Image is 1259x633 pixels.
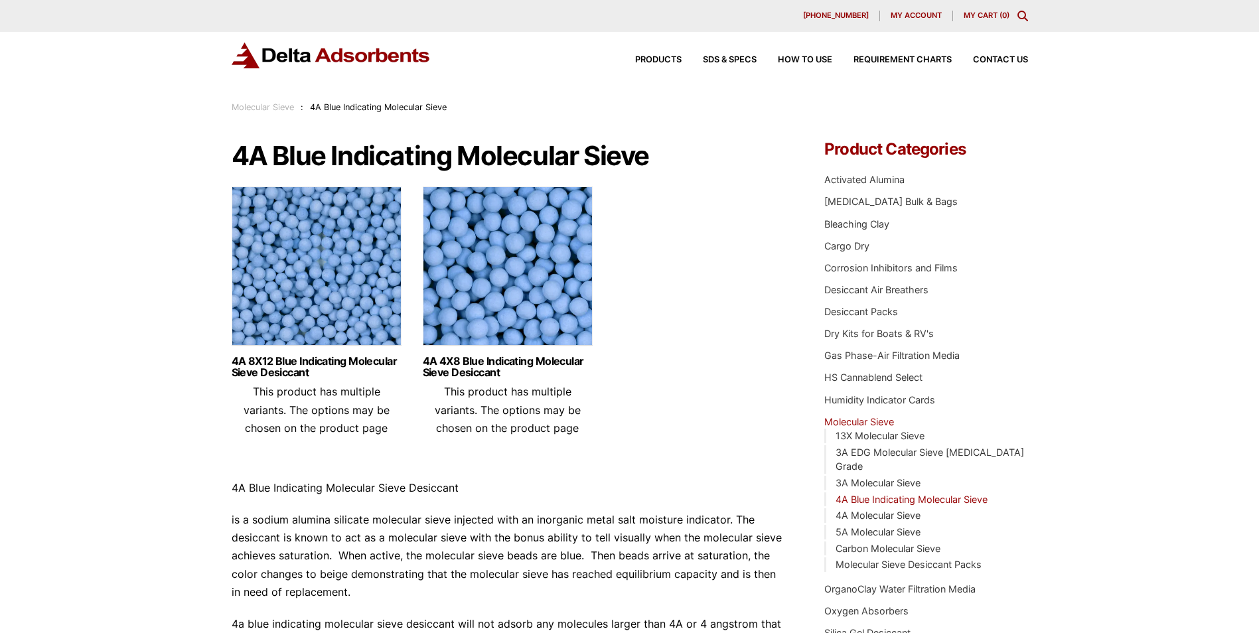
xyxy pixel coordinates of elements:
[1017,11,1028,21] div: Toggle Modal Content
[682,56,757,64] a: SDS & SPECS
[703,56,757,64] span: SDS & SPECS
[880,11,953,21] a: My account
[232,511,785,601] p: is a sodium alumina silicate molecular sieve injected with an inorganic metal salt moisture indic...
[824,174,905,185] a: Activated Alumina
[778,56,832,64] span: How to Use
[824,240,869,251] a: Cargo Dry
[824,372,923,383] a: HS Cannablend Select
[824,583,976,595] a: OrganoClay Water Filtration Media
[824,394,935,405] a: Humidity Indicator Cards
[232,102,294,112] a: Molecular Sieve
[635,56,682,64] span: Products
[824,306,898,317] a: Desiccant Packs
[310,102,447,112] span: 4A Blue Indicating Molecular Sieve
[232,479,785,497] p: 4A Blue Indicating Molecular Sieve Desiccant
[964,11,1009,20] a: My Cart (0)
[232,356,402,378] a: 4A 8X12 Blue Indicating Molecular Sieve Desiccant
[824,284,928,295] a: Desiccant Air Breathers
[836,559,982,570] a: Molecular Sieve Desiccant Packs
[824,605,909,616] a: Oxygen Absorbers
[803,12,869,19] span: [PHONE_NUMBER]
[232,141,785,171] h1: 4A Blue Indicating Molecular Sieve
[244,385,390,434] span: This product has multiple variants. The options may be chosen on the product page
[836,477,921,488] a: 3A Molecular Sieve
[301,102,303,112] span: :
[824,262,958,273] a: Corrosion Inhibitors and Films
[853,56,952,64] span: Requirement Charts
[824,416,894,427] a: Molecular Sieve
[824,350,960,361] a: Gas Phase-Air Filtration Media
[824,328,934,339] a: Dry Kits for Boats & RV's
[824,141,1027,157] h4: Product Categories
[832,56,952,64] a: Requirement Charts
[824,196,958,207] a: [MEDICAL_DATA] Bulk & Bags
[836,447,1024,472] a: 3A EDG Molecular Sieve [MEDICAL_DATA] Grade
[973,56,1028,64] span: Contact Us
[836,543,940,554] a: Carbon Molecular Sieve
[824,218,889,230] a: Bleaching Clay
[836,526,921,537] a: 5A Molecular Sieve
[792,11,880,21] a: [PHONE_NUMBER]
[836,510,921,521] a: 4A Molecular Sieve
[423,356,593,378] a: 4A 4X8 Blue Indicating Molecular Sieve Desiccant
[836,494,988,505] a: 4A Blue Indicating Molecular Sieve
[952,56,1028,64] a: Contact Us
[435,385,581,434] span: This product has multiple variants. The options may be chosen on the product page
[232,42,431,68] img: Delta Adsorbents
[757,56,832,64] a: How to Use
[891,12,942,19] span: My account
[836,430,925,441] a: 13X Molecular Sieve
[614,56,682,64] a: Products
[1002,11,1007,20] span: 0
